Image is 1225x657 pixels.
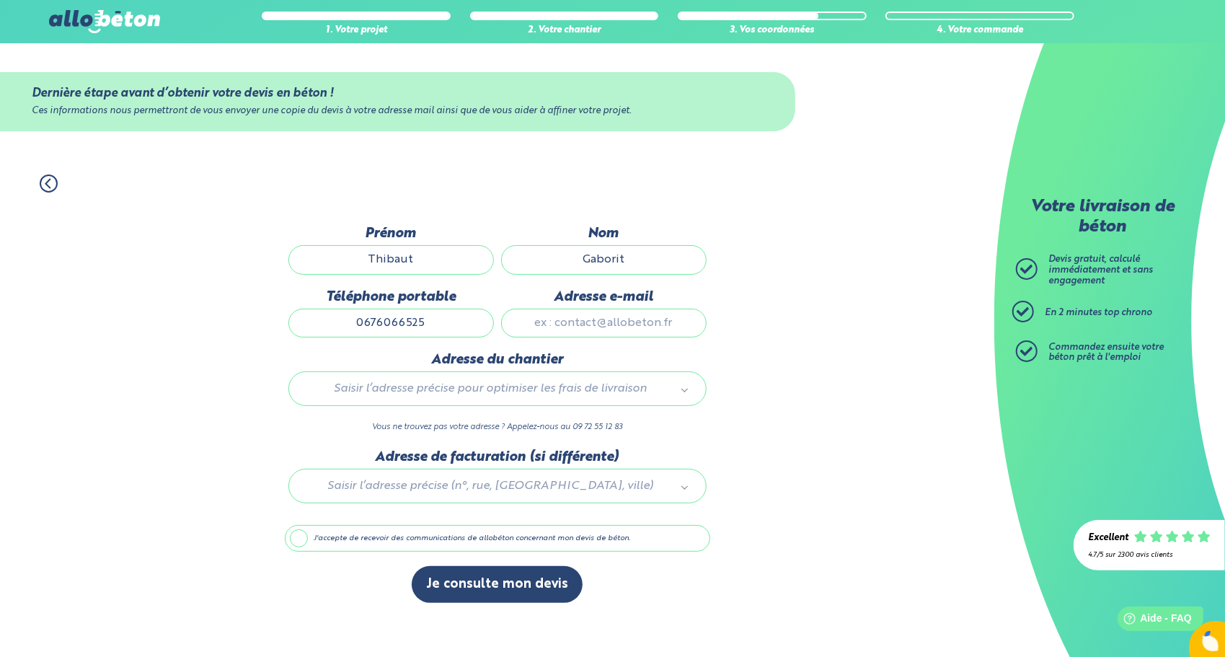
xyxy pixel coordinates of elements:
[1048,255,1153,285] span: Devis gratuit, calculé immédiatement et sans engagement
[1097,601,1209,641] iframe: Help widget launcher
[1088,551,1211,559] div: 4.7/5 sur 2300 avis clients
[412,566,583,603] button: Je consulte mon devis
[288,420,707,434] p: Vous ne trouvez pas votre adresse ? Appelez-nous au 09 72 55 12 83
[885,25,1074,36] div: 4. Votre commande
[49,10,160,33] img: allobéton
[470,25,659,36] div: 2. Votre chantier
[1048,343,1164,363] span: Commandez ensuite votre béton prêt à l'emploi
[32,106,764,117] div: Ces informations nous permettront de vous envoyer une copie du devis à votre adresse mail ainsi q...
[501,309,707,338] input: ex : contact@allobeton.fr
[288,245,494,274] input: Quel est votre prénom ?
[501,226,707,242] label: Nom
[288,226,494,242] label: Prénom
[501,245,707,274] input: Quel est votre nom de famille ?
[501,289,707,305] label: Adresse e-mail
[288,289,494,305] label: Téléphone portable
[1088,533,1128,544] div: Excellent
[678,25,867,36] div: 3. Vos coordonnées
[1020,198,1185,237] p: Votre livraison de béton
[1045,308,1152,317] span: En 2 minutes top chrono
[285,525,710,552] label: J'accepte de recevoir des communications de allobéton concernant mon devis de béton.
[262,25,451,36] div: 1. Votre projet
[32,87,764,100] div: Dernière étape avant d’obtenir votre devis en béton !
[309,379,673,398] span: Saisir l’adresse précise pour optimiser les frais de livraison
[288,309,494,338] input: ex : 0642930817
[304,379,691,398] a: Saisir l’adresse précise pour optimiser les frais de livraison
[288,352,707,368] label: Adresse du chantier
